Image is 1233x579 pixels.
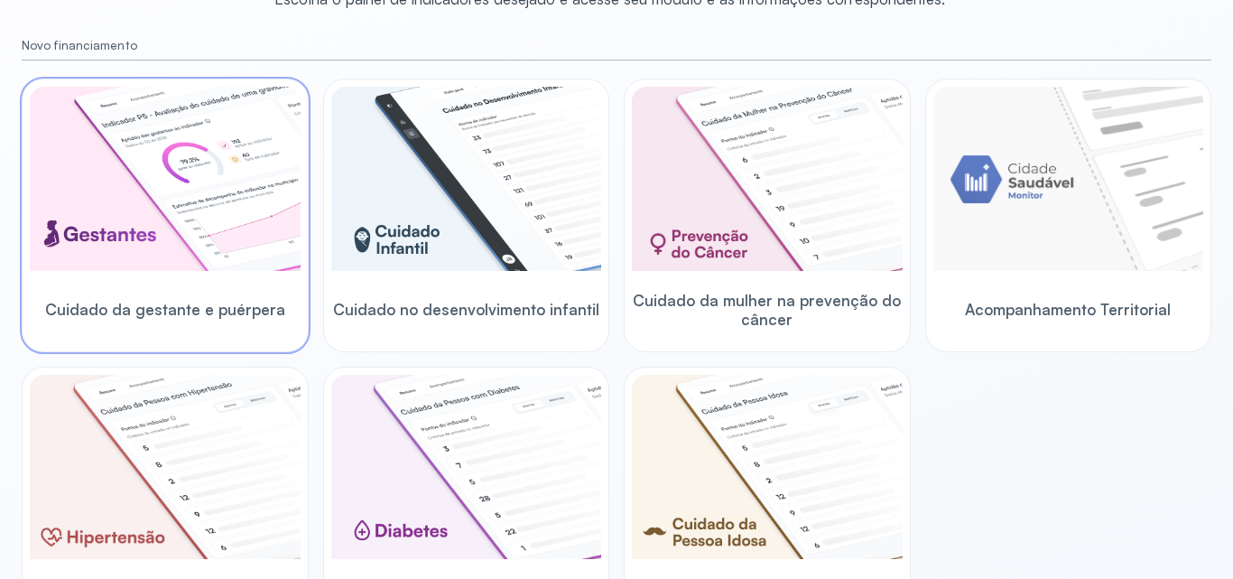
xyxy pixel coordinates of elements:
span: Cuidado no desenvolvimento infantil [333,300,599,319]
span: Cuidado da mulher na prevenção do câncer [632,291,903,330]
span: Cuidado da gestante e puérpera [45,300,285,319]
img: elderly.png [632,375,903,559]
span: Acompanhamento Territorial [965,300,1171,319]
img: child-development.png [331,87,602,271]
img: placeholder-module-ilustration.png [933,87,1204,271]
img: woman-cancer-prevention-care.png [632,87,903,271]
small: Novo financiamento [22,38,1211,53]
img: pregnants.png [30,87,301,271]
img: hypertension.png [30,375,301,559]
img: diabetics.png [331,375,602,559]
